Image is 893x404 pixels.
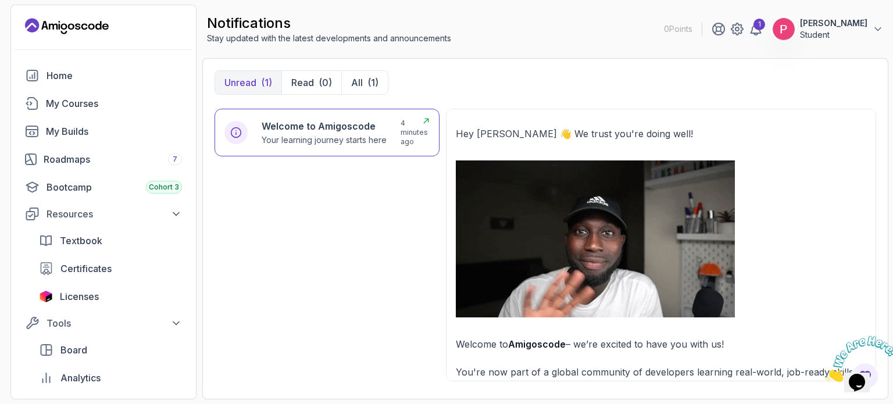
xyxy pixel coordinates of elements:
iframe: chat widget [821,331,893,387]
p: Unread [224,76,256,90]
img: Welcome GIF [456,160,735,317]
div: My Courses [46,96,182,110]
div: Resources [47,207,182,221]
p: 0 Points [664,23,692,35]
a: board [32,338,189,362]
a: home [18,64,189,87]
span: Board [60,343,87,357]
img: jetbrains icon [39,291,53,302]
p: 4 minutes ago [401,119,430,146]
div: My Builds [46,124,182,138]
h6: Welcome to Amigoscode [262,119,387,133]
div: Home [47,69,182,83]
button: All(1) [341,71,388,94]
a: textbook [32,229,189,252]
div: Bootcamp [47,180,182,194]
div: Tools [47,316,182,330]
p: Your learning journey starts here [262,134,387,146]
span: 7 [173,155,177,164]
p: Read [291,76,314,90]
button: Tools [18,313,189,334]
a: builds [18,120,189,143]
a: 1 [749,22,763,36]
strong: Amigoscode [508,338,566,350]
div: (0) [319,76,332,90]
a: certificates [32,257,189,280]
img: Chat attention grabber [5,5,77,51]
a: roadmaps [18,148,189,171]
span: Certificates [60,262,112,276]
p: You're now part of a global community of developers learning real-world, job-ready skills like: [456,364,866,396]
span: Textbook [60,234,102,248]
span: Licenses [60,289,99,303]
h2: notifications [207,14,451,33]
p: Hey [PERSON_NAME] 👋 We trust you're doing well! [456,126,866,142]
p: [PERSON_NAME] [800,17,867,29]
div: (1) [367,76,378,90]
a: analytics [32,366,189,389]
div: Roadmaps [44,152,182,166]
p: All [351,76,363,90]
p: Student [800,29,867,41]
a: bootcamp [18,176,189,199]
a: licenses [32,285,189,308]
span: Analytics [60,371,101,385]
p: Welcome to – we’re excited to have you with us! [456,336,866,352]
a: courses [18,92,189,115]
button: Unread(1) [215,71,281,94]
div: 1 [753,19,765,30]
a: Landing page [25,17,109,35]
div: (1) [261,76,272,90]
img: user profile image [773,18,795,40]
button: Resources [18,203,189,224]
span: Cohort 3 [149,183,179,192]
p: Stay updated with the latest developments and announcements [207,33,451,44]
button: Read(0) [281,71,341,94]
button: user profile image[PERSON_NAME]Student [772,17,884,41]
